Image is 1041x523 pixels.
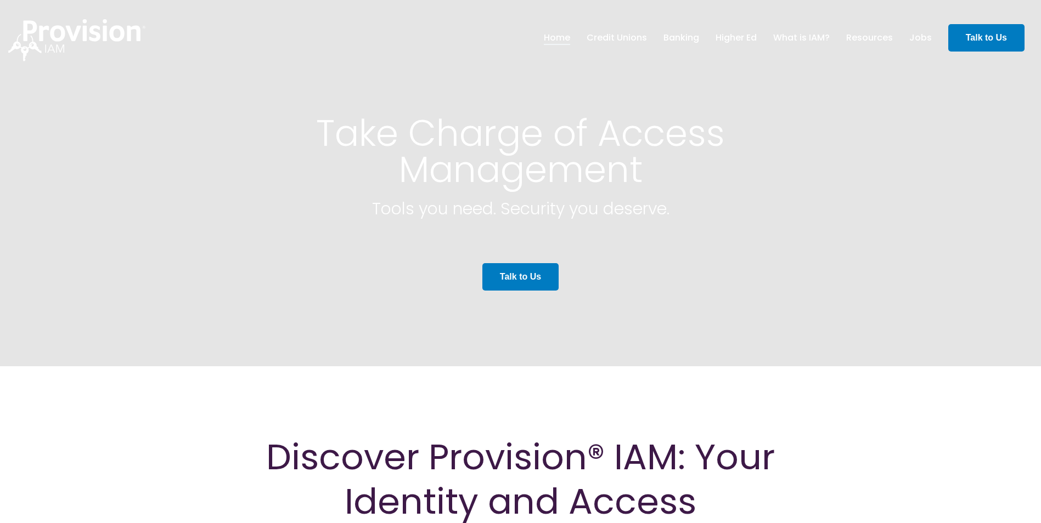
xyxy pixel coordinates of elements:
a: Credit Unions [587,29,647,47]
a: Talk to Us [482,263,559,291]
span: Tools you need. Security you deserve. [372,197,669,220]
a: Higher Ed [716,29,757,47]
a: Jobs [909,29,932,47]
img: ProvisionIAM-Logo-White [8,19,145,61]
a: Resources [846,29,893,47]
strong: Talk to Us [966,33,1007,42]
a: Banking [663,29,699,47]
strong: Talk to Us [500,272,541,281]
a: Home [544,29,570,47]
span: Take Charge of Access Management [316,108,725,195]
a: Talk to Us [948,24,1025,52]
nav: menu [536,20,940,55]
a: What is IAM? [773,29,830,47]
